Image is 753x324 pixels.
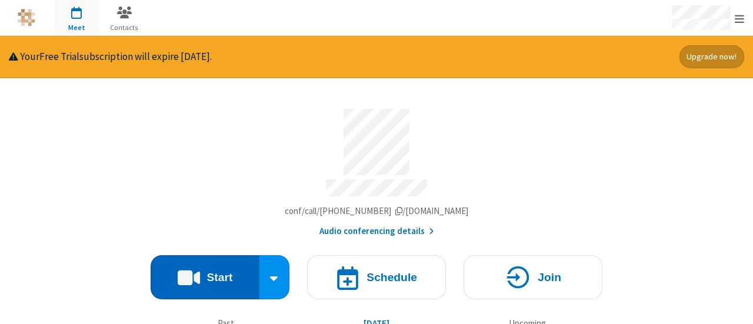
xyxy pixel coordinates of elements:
button: Upgrade now! [679,45,745,68]
span: Meet [55,22,99,33]
button: Schedule [307,255,446,299]
button: Audio conferencing details [319,225,434,238]
span: Copy my meeting room link [285,205,469,216]
button: Copy my meeting room linkCopy my meeting room link [285,205,469,218]
button: Start [151,255,259,299]
h4: Join [538,272,561,283]
button: Join [464,255,602,299]
div: Start conference options [259,255,290,299]
img: iotum [18,9,35,26]
span: Contacts [102,22,146,33]
h4: Start [206,272,232,283]
h4: Schedule [366,272,417,283]
span: Your Free Trial subscription will expire [DATE]. [20,50,212,63]
section: Account details [151,100,602,238]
